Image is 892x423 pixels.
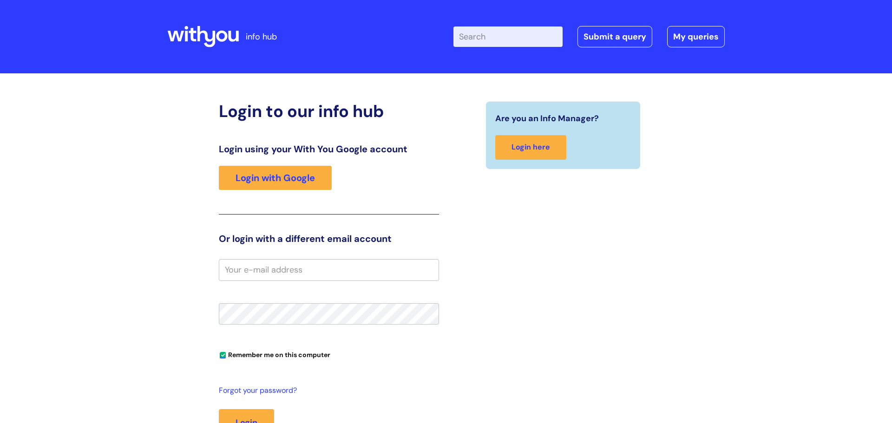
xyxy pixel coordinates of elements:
h3: Login using your With You Google account [219,143,439,155]
a: My queries [667,26,725,47]
span: Are you an Info Manager? [495,111,599,126]
div: You can uncheck this option if you're logging in from a shared device [219,347,439,362]
a: Login here [495,135,566,160]
p: info hub [246,29,277,44]
h2: Login to our info hub [219,101,439,121]
input: Your e-mail address [219,259,439,280]
a: Forgot your password? [219,384,434,397]
label: Remember me on this computer [219,349,330,359]
a: Login with Google [219,166,332,190]
input: Remember me on this computer [220,352,226,358]
a: Submit a query [577,26,652,47]
h3: Or login with a different email account [219,233,439,244]
input: Search [453,26,563,47]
